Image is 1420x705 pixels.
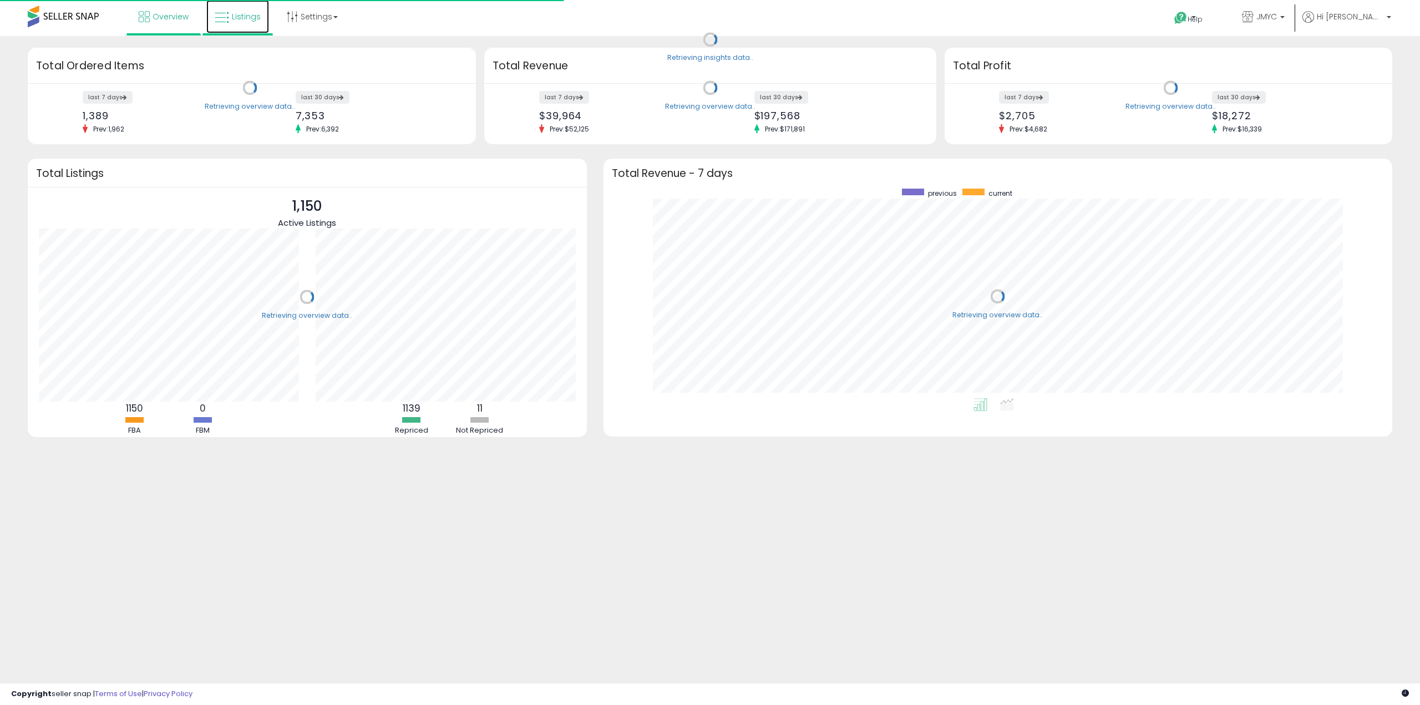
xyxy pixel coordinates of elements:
span: JMYC [1256,11,1277,22]
div: Retrieving overview data.. [1125,102,1216,111]
span: Overview [153,11,189,22]
div: Retrieving overview data.. [205,102,295,111]
span: Listings [232,11,261,22]
div: Retrieving overview data.. [262,311,352,321]
i: Get Help [1174,11,1188,25]
a: Help [1165,3,1224,36]
a: Hi [PERSON_NAME] [1302,11,1391,36]
div: Retrieving overview data.. [952,310,1043,320]
span: Help [1188,14,1203,24]
span: Hi [PERSON_NAME] [1317,11,1383,22]
div: Retrieving overview data.. [665,102,755,111]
